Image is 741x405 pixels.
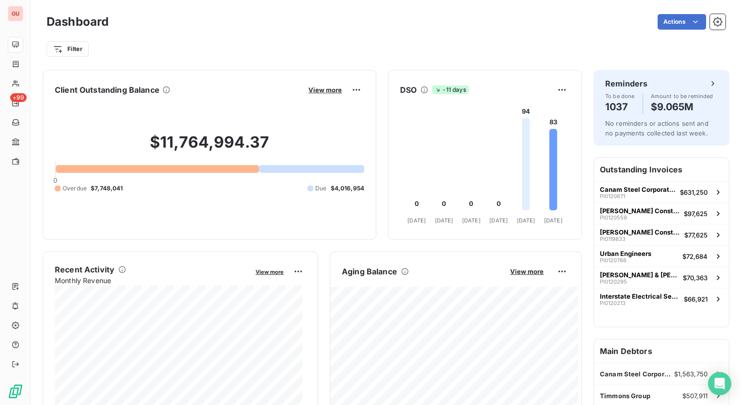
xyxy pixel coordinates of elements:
[600,279,627,285] span: PI0120295
[8,6,23,21] div: GU
[53,176,57,184] span: 0
[55,133,364,162] h2: $11,764,994.37
[91,184,123,193] span: $7,748,041
[680,188,708,196] span: $631,250
[651,93,713,99] span: Amount to be reminded
[507,267,547,276] button: View more
[682,392,708,400] span: $507,911
[594,245,729,267] button: Urban EngineersPI0120766$72,684
[400,84,417,96] h6: DSO
[674,370,708,378] span: $1,563,750
[55,264,114,275] h6: Recent Activity
[600,193,625,199] span: PI0120671
[682,253,708,260] span: $72,684
[256,269,284,275] span: View more
[47,13,109,31] h3: Dashboard
[605,93,635,99] span: To be done
[683,274,708,282] span: $70,363
[55,84,160,96] h6: Client Outstanding Balance
[253,267,287,276] button: View more
[600,228,680,236] span: [PERSON_NAME] Construction
[594,224,729,245] button: [PERSON_NAME] ConstructionPI0119833$77,625
[605,99,635,115] h4: 1037
[594,288,729,309] button: Interstate Electrical ServicesPI0120213$66,921
[594,181,729,202] button: Canam Steel Corporation ([GEOGRAPHIC_DATA])PI0120671$631,250
[708,372,731,395] div: Open Intercom Messenger
[55,275,249,286] span: Monthly Revenue
[435,217,453,224] tspan: [DATE]
[684,295,708,303] span: $66,921
[594,158,729,181] h6: Outstanding Invoices
[594,339,729,363] h6: Main Debtors
[63,184,87,193] span: Overdue
[600,271,679,279] span: [PERSON_NAME] & [PERSON_NAME] Construction
[600,207,680,215] span: [PERSON_NAME] Construction
[8,384,23,399] img: Logo LeanPay
[658,14,706,30] button: Actions
[594,267,729,288] button: [PERSON_NAME] & [PERSON_NAME] ConstructionPI0120295$70,363
[462,217,481,224] tspan: [DATE]
[517,217,535,224] tspan: [DATE]
[544,217,563,224] tspan: [DATE]
[600,300,626,306] span: PI0120213
[600,292,680,300] span: Interstate Electrical Services
[342,266,397,277] h6: Aging Balance
[600,370,674,378] span: Canam Steel Corporation ([GEOGRAPHIC_DATA])
[600,215,627,220] span: PI0120559
[407,217,426,224] tspan: [DATE]
[315,184,326,193] span: Due
[594,202,729,224] button: [PERSON_NAME] ConstructionPI0120559$97,625
[684,231,708,239] span: $77,625
[600,392,650,400] span: Timmons Group
[510,268,544,275] span: View more
[600,250,651,257] span: Urban Engineers
[651,99,713,115] h4: $9.065M
[432,85,468,94] span: -11 days
[600,257,627,263] span: PI0120766
[331,184,365,193] span: $4,016,954
[306,85,345,94] button: View more
[684,210,708,218] span: $97,625
[489,217,508,224] tspan: [DATE]
[600,236,626,242] span: PI0119833
[47,41,89,57] button: Filter
[600,186,676,193] span: Canam Steel Corporation ([GEOGRAPHIC_DATA])
[10,93,27,102] span: +99
[308,86,342,94] span: View more
[605,119,709,137] span: No reminders or actions sent and no payments collected last week.
[605,78,647,89] h6: Reminders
